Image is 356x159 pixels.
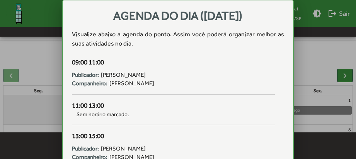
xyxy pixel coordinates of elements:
[109,79,154,88] span: [PERSON_NAME]
[72,71,99,79] strong: Publicador:
[113,9,242,22] span: Agenda do dia ([DATE])
[101,71,146,79] span: [PERSON_NAME]
[72,144,99,153] strong: Publicador:
[72,79,107,88] strong: Companheiro:
[72,58,275,68] div: 09:00 11:00
[72,110,275,118] span: Sem horário marcado.
[72,30,284,48] div: Visualize abaixo a agenda do ponto . Assim você poderá organizar melhor as suas atividades no dia.
[72,131,275,141] div: 13:00 15:00
[101,144,146,153] span: [PERSON_NAME]
[72,101,275,111] div: 11:00 13:00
